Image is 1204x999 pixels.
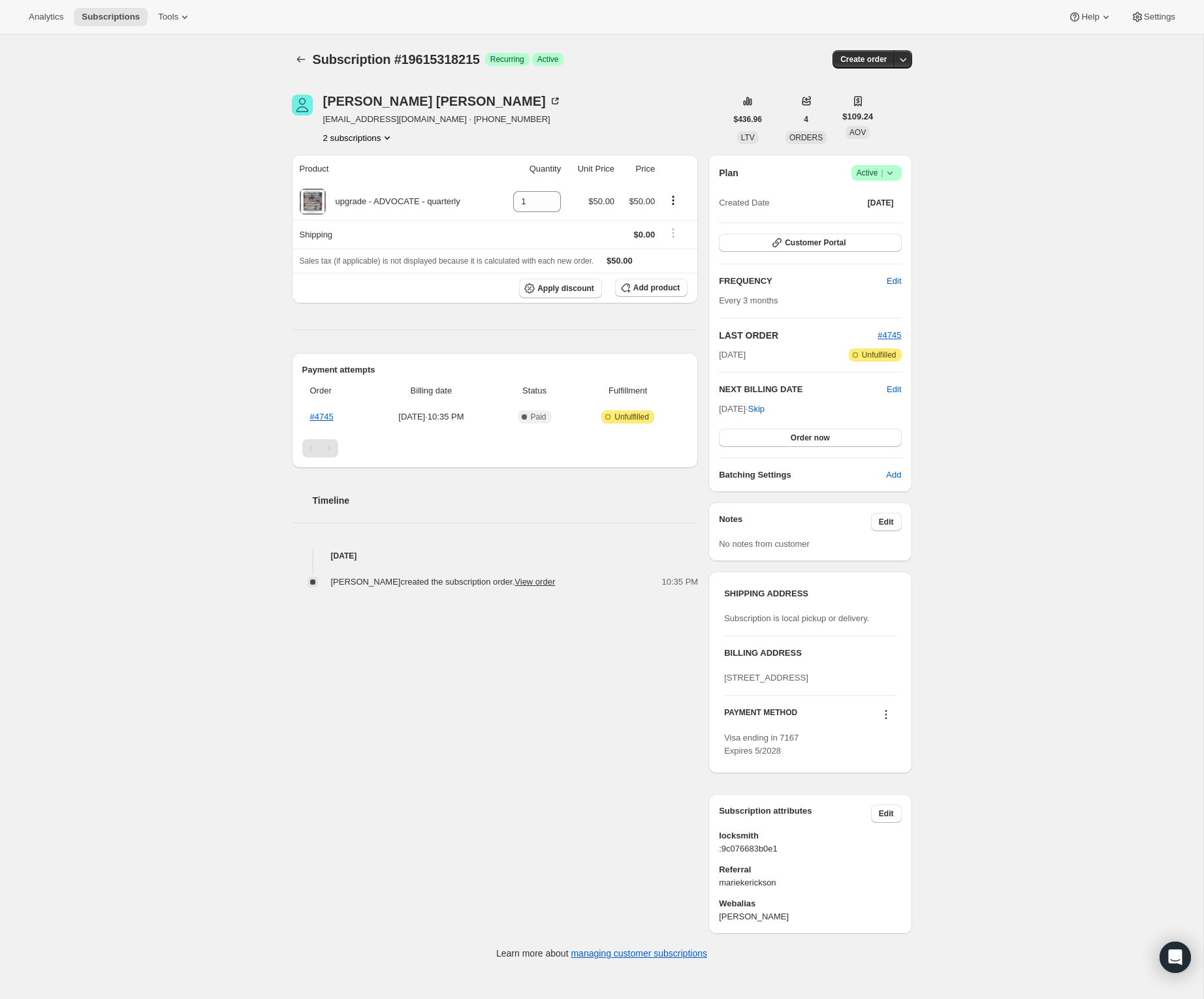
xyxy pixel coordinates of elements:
[614,412,649,422] span: Unfulfilled
[857,166,896,179] span: Active
[1160,942,1191,973] div: Open Intercom Messenger
[21,8,71,26] button: Analytics
[879,271,909,292] button: Edit
[785,238,846,248] span: Customer Portal
[571,948,707,959] a: managing customer subscriptions
[576,384,680,397] span: Fulfillment
[719,805,871,823] h3: Subscription attributes
[719,863,901,876] span: Referral
[719,275,887,288] h2: FREQUENCY
[662,576,699,589] span: 10:35 PM
[292,549,699,562] h4: [DATE]
[719,196,769,209] span: Created Date
[537,283,594,294] span: Apply discount
[724,613,869,623] span: Subscription is local pickup or delivery.
[719,829,901,842] span: locksmith
[501,384,568,397] span: Status
[150,8,199,26] button: Tools
[615,279,688,297] button: Add product
[663,226,684,240] button: Shipping actions
[719,404,765,414] span: [DATE] ·
[1081,12,1099,22] span: Help
[719,876,901,889] span: mariekerickson
[537,54,559,65] span: Active
[1060,8,1120,26] button: Help
[879,808,894,819] span: Edit
[82,12,140,22] span: Subscriptions
[313,494,699,507] h2: Timeline
[879,517,894,527] span: Edit
[871,805,902,823] button: Edit
[607,256,633,266] span: $50.00
[724,733,799,756] span: Visa ending in 7167 Expires 5/2028
[719,429,901,447] button: Order now
[719,296,778,305] span: Every 3 months
[878,465,909,485] button: Add
[663,193,684,207] button: Product actions
[302,363,688,377] h2: Payment attempts
[370,410,493,423] span: [DATE] · 10:35 PM
[887,383,901,396] span: Edit
[724,707,797,725] h3: PAYMENT METHOD
[719,383,887,396] h2: NEXT BILLING DATE
[158,12,178,22] span: Tools
[565,155,618,183] th: Unit Price
[719,513,871,531] h3: Notes
[633,283,680,293] span: Add product
[370,384,493,397] span: Billing date
[519,279,602,298] button: Apply discount
[292,155,499,183] th: Product
[74,8,148,26] button: Subscriptions
[724,587,896,600] h3: SHIPPING ADDRESS
[496,947,707,960] p: Learn more about
[310,412,334,422] a: #4745
[804,114,808,125] span: 4
[29,12,63,22] span: Analytics
[849,128,866,137] span: AOV
[719,234,901,252] button: Customer Portal
[326,195,460,208] div: upgrade - ADVOCATE - quarterly
[515,577,555,587] a: View order
[302,377,366,405] th: Order
[842,110,873,123] span: $109.24
[719,329,878,342] h2: LAST ORDER
[292,220,499,249] th: Shipping
[740,399,772,420] button: Skip
[878,330,901,340] a: #4745
[881,168,883,178] span: |
[832,50,895,69] button: Create order
[498,155,565,183] th: Quantity
[796,110,816,129] button: 4
[719,897,901,910] span: Webalias
[724,647,896,660] h3: BILLING ADDRESS
[313,52,480,67] span: Subscription #19615318215
[331,577,556,587] span: [PERSON_NAME] created the subscription order.
[629,196,655,206] span: $50.00
[302,439,688,457] nav: Pagination
[618,155,659,183] th: Price
[886,469,901,482] span: Add
[323,131,394,144] button: Product actions
[878,329,901,342] button: #4745
[588,196,614,206] span: $50.00
[719,469,886,482] h6: Batching Settings
[300,256,594,266] span: Sales tax (if applicable) is not displayed because it is calculated with each new order.
[490,54,524,65] span: Recurring
[719,910,901,923] span: [PERSON_NAME]
[1144,12,1175,22] span: Settings
[726,110,770,129] button: $436.96
[734,114,762,125] span: $436.96
[719,842,901,855] span: :9c076683b0e1
[300,189,326,215] img: product img
[871,513,902,531] button: Edit
[719,539,810,549] span: No notes from customer
[719,348,746,361] span: [DATE]
[1123,8,1183,26] button: Settings
[323,95,562,108] div: [PERSON_NAME] [PERSON_NAME]
[789,133,823,142] span: ORDERS
[868,198,894,208] span: [DATE]
[323,113,562,126] span: [EMAIL_ADDRESS][DOMAIN_NAME] · [PHONE_NUMBER]
[748,403,765,416] span: Skip
[292,50,310,69] button: Subscriptions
